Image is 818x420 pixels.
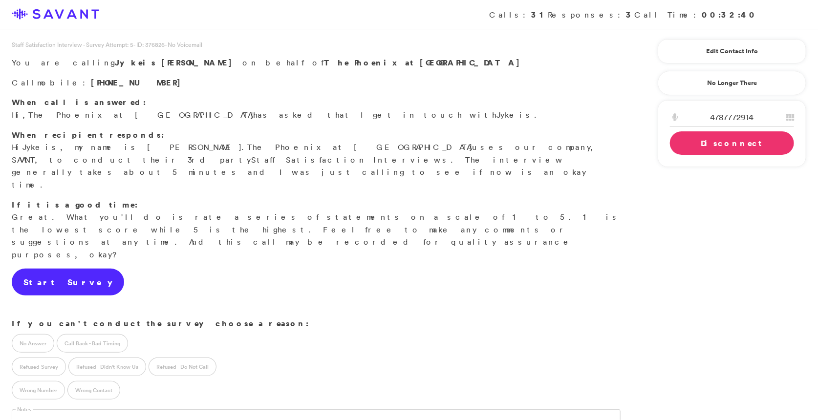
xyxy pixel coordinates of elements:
span: The Phoenix at [GEOGRAPHIC_DATA] [28,110,253,120]
strong: 3 [626,9,634,20]
label: Call Back - Bad Timing [57,334,128,353]
span: The Phoenix at [GEOGRAPHIC_DATA] [247,142,472,152]
span: Staff Satisfaction Interview [251,155,442,165]
label: Wrong Number [12,381,65,399]
label: Refused - Didn't Know Us [68,357,146,376]
strong: When recipient responds: [12,129,164,140]
a: No Longer There [658,71,806,95]
label: Refused Survey [12,357,66,376]
span: Jykeis [496,110,534,120]
label: Refused - Do Not Call [149,357,216,376]
a: Disconnect [670,131,794,155]
a: Edit Contact Info [670,43,794,59]
strong: The Phoenix at [GEOGRAPHIC_DATA] [324,57,525,68]
span: [PHONE_NUMBER] [91,77,186,88]
strong: If it is a good time: [12,199,138,210]
span: Staff Satisfaction Interview - Survey Attempt: 5 - No Voicemail [12,41,202,49]
strong: When call is answered: [12,97,146,107]
label: No Answer [12,334,54,353]
p: Hi, has asked that I get in touch with . [12,96,621,121]
p: You are calling on behalf of [12,57,621,69]
label: Wrong Contact [67,381,120,399]
strong: If you can't conduct the survey choose a reason: [12,318,309,329]
a: Start Survey [12,269,124,296]
p: Call : [12,77,621,89]
p: Hi , my name is [PERSON_NAME]. uses our company, SAVANT, to conduct their 3rd party s. The interv... [12,129,621,191]
span: Jykeis [115,57,156,68]
span: mobile [37,78,83,87]
span: - ID: 376826 [133,41,165,49]
strong: 00:32:40 [702,9,757,20]
span: Jykeis [22,142,60,152]
label: Notes [16,406,33,413]
strong: 31 [531,9,548,20]
p: Great. What you'll do is rate a series of statements on a scale of 1 to 5. 1 is the lowest score ... [12,199,621,261]
span: [PERSON_NAME] [161,57,237,68]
